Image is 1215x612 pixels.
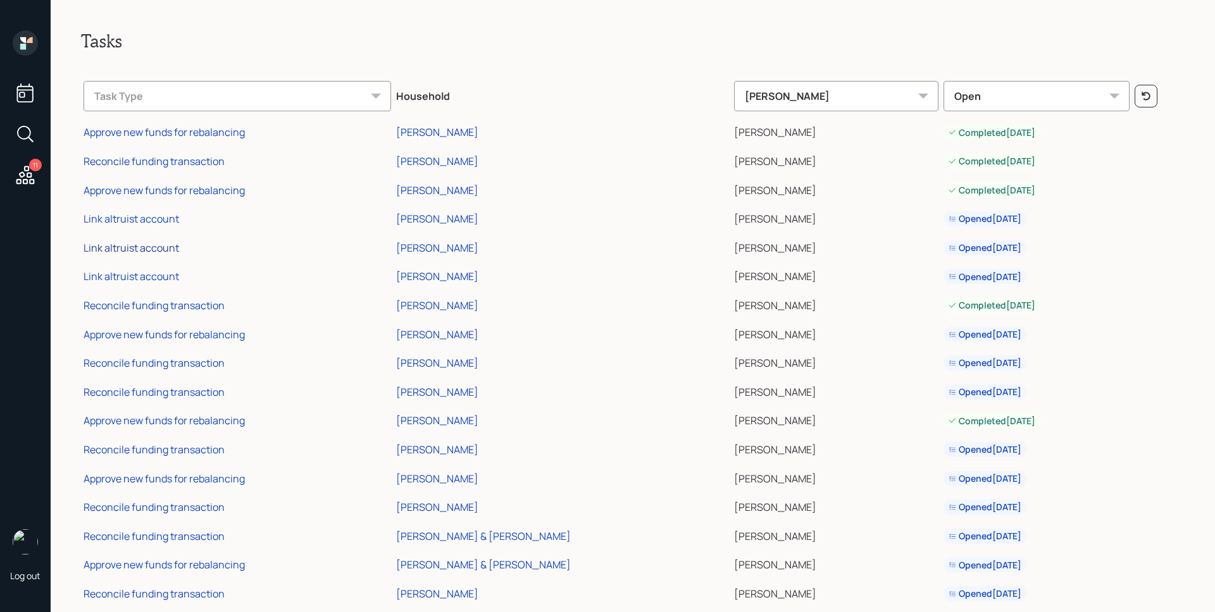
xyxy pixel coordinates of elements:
[949,271,1021,283] div: Opened [DATE]
[396,385,478,399] div: [PERSON_NAME]
[84,269,179,283] div: Link altruist account
[732,346,941,376] td: [PERSON_NAME]
[949,501,1021,513] div: Opened [DATE]
[396,472,478,486] div: [PERSON_NAME]
[396,558,571,572] div: [PERSON_NAME] & [PERSON_NAME]
[396,241,478,255] div: [PERSON_NAME]
[734,81,938,111] div: [PERSON_NAME]
[84,125,245,139] div: Approve new funds for rebalancing
[732,318,941,347] td: [PERSON_NAME]
[396,529,571,543] div: [PERSON_NAME] & [PERSON_NAME]
[84,413,245,427] div: Approve new funds for rebalancing
[84,298,225,312] div: Reconcile funding transaction
[732,405,941,434] td: [PERSON_NAME]
[732,549,941,578] td: [PERSON_NAME]
[84,385,225,399] div: Reconcile funding transaction
[396,212,478,226] div: [PERSON_NAME]
[84,500,225,514] div: Reconcile funding transaction
[84,443,225,456] div: Reconcile funding transaction
[732,116,941,145] td: [PERSON_NAME]
[732,202,941,231] td: [PERSON_NAME]
[949,386,1021,398] div: Opened [DATE]
[84,587,225,601] div: Reconcile funding transaction
[949,155,1035,168] div: Completed [DATE]
[396,183,478,197] div: [PERSON_NAME]
[732,491,941,520] td: [PERSON_NAME]
[396,413,478,427] div: [PERSON_NAME]
[396,587,478,601] div: [PERSON_NAME]
[84,212,179,226] div: Link altruist account
[396,154,478,168] div: [PERSON_NAME]
[394,72,732,116] th: Household
[84,327,245,341] div: Approve new funds for rebalancing
[949,559,1021,572] div: Opened [DATE]
[84,472,245,486] div: Approve new funds for rebalancing
[81,30,1185,52] h2: Tasks
[732,577,941,606] td: [PERSON_NAME]
[949,587,1021,600] div: Opened [DATE]
[732,433,941,462] td: [PERSON_NAME]
[84,356,225,370] div: Reconcile funding transaction
[732,145,941,174] td: [PERSON_NAME]
[732,174,941,203] td: [PERSON_NAME]
[732,520,941,549] td: [PERSON_NAME]
[949,530,1021,542] div: Opened [DATE]
[732,231,941,260] td: [PERSON_NAME]
[949,212,1021,225] div: Opened [DATE]
[732,289,941,318] td: [PERSON_NAME]
[29,159,42,171] div: 11
[84,558,245,572] div: Approve new funds for rebalancing
[396,500,478,514] div: [PERSON_NAME]
[396,269,478,283] div: [PERSON_NAME]
[396,327,478,341] div: [PERSON_NAME]
[949,472,1021,485] div: Opened [DATE]
[84,183,245,197] div: Approve new funds for rebalancing
[949,126,1035,139] div: Completed [DATE]
[84,529,225,543] div: Reconcile funding transaction
[10,570,40,582] div: Log out
[732,260,941,290] td: [PERSON_NAME]
[949,443,1021,456] div: Opened [DATE]
[949,242,1021,254] div: Opened [DATE]
[13,529,38,554] img: james-distasi-headshot.png
[732,462,941,491] td: [PERSON_NAME]
[949,299,1035,312] div: Completed [DATE]
[396,125,478,139] div: [PERSON_NAME]
[944,81,1130,111] div: Open
[949,184,1035,197] div: Completed [DATE]
[396,356,478,370] div: [PERSON_NAME]
[732,376,941,405] td: [PERSON_NAME]
[949,328,1021,341] div: Opened [DATE]
[84,154,225,168] div: Reconcile funding transaction
[396,443,478,456] div: [PERSON_NAME]
[84,81,391,111] div: Task Type
[396,298,478,312] div: [PERSON_NAME]
[949,415,1035,427] div: Completed [DATE]
[84,241,179,255] div: Link altruist account
[949,357,1021,369] div: Opened [DATE]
